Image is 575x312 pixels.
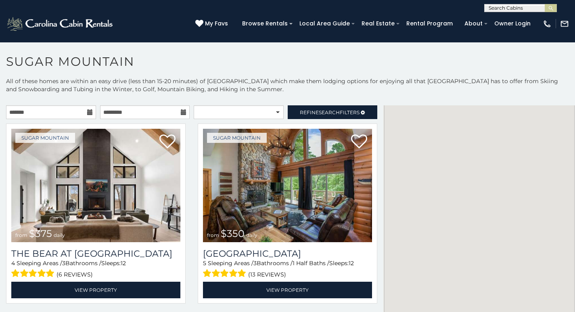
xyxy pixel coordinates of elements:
a: View Property [203,282,372,298]
span: 3 [62,260,65,267]
a: Grouse Moor Lodge from $350 daily [203,129,372,242]
h3: The Bear At Sugar Mountain [11,248,180,259]
a: Owner Login [490,17,535,30]
span: 4 [11,260,15,267]
span: 12 [121,260,126,267]
span: 3 [253,260,257,267]
span: (13 reviews) [248,269,286,280]
div: Sleeping Areas / Bathrooms / Sleeps: [11,259,180,280]
a: Add to favorites [351,134,367,151]
a: [GEOGRAPHIC_DATA] [203,248,372,259]
span: daily [246,232,257,238]
a: View Property [11,282,180,298]
a: Sugar Mountain [15,133,75,143]
div: Sleeping Areas / Bathrooms / Sleeps: [203,259,372,280]
span: Search [319,109,340,115]
a: The Bear At Sugar Mountain from $375 daily [11,129,180,242]
img: phone-regular-white.png [543,19,552,28]
img: The Bear At Sugar Mountain [11,129,180,242]
a: Add to favorites [159,134,176,151]
a: Real Estate [358,17,399,30]
a: My Favs [195,19,230,28]
a: Sugar Mountain [207,133,267,143]
span: $375 [29,228,52,239]
span: My Favs [205,19,228,28]
a: Rental Program [402,17,457,30]
a: Local Area Guide [295,17,354,30]
img: mail-regular-white.png [560,19,569,28]
h3: Grouse Moor Lodge [203,248,372,259]
img: Grouse Moor Lodge [203,129,372,242]
span: 5 [203,260,206,267]
a: About [460,17,487,30]
span: Refine Filters [300,109,360,115]
a: RefineSearchFilters [288,105,378,119]
a: The Bear At [GEOGRAPHIC_DATA] [11,248,180,259]
a: Browse Rentals [238,17,292,30]
span: daily [54,232,65,238]
span: $350 [221,228,245,239]
span: 12 [349,260,354,267]
span: from [207,232,219,238]
img: White-1-2.png [6,16,115,32]
span: 1 Half Baths / [293,260,329,267]
span: from [15,232,27,238]
span: (6 reviews) [56,269,93,280]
